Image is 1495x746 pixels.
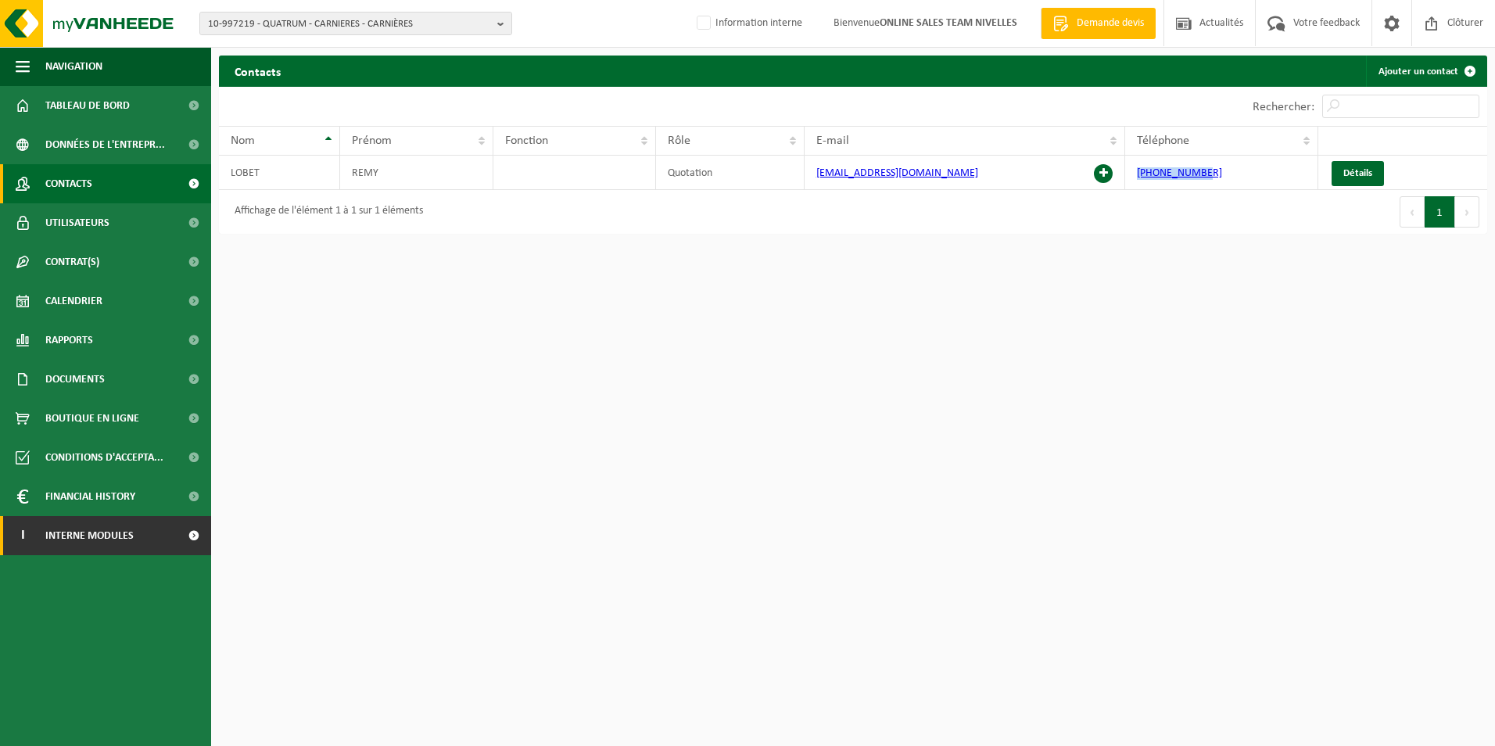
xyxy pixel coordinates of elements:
[219,156,340,190] td: LOBET
[45,47,102,86] span: Navigation
[45,438,163,477] span: Conditions d'accepta...
[656,156,804,190] td: Quotation
[340,156,494,190] td: REMY
[1366,56,1486,87] a: Ajouter un contact
[1332,161,1384,186] a: Détails
[208,13,491,36] span: 10-997219 - QUATRUM - CARNIERES - CARNIÈRES
[694,12,802,35] label: Information interne
[219,56,296,86] h2: Contacts
[45,203,109,242] span: Utilisateurs
[45,86,130,125] span: Tableau de bord
[45,164,92,203] span: Contacts
[668,134,690,147] span: Rôle
[231,134,255,147] span: Nom
[1343,168,1372,178] span: Détails
[16,516,30,555] span: I
[352,134,392,147] span: Prénom
[1137,134,1189,147] span: Téléphone
[45,125,165,164] span: Données de l'entrepr...
[880,17,1017,29] strong: ONLINE SALES TEAM NIVELLES
[1073,16,1148,31] span: Demande devis
[1041,8,1156,39] a: Demande devis
[45,516,134,555] span: Interne modules
[45,399,139,438] span: Boutique en ligne
[505,134,548,147] span: Fonction
[45,282,102,321] span: Calendrier
[1400,196,1425,228] button: Previous
[816,134,849,147] span: E-mail
[1425,196,1455,228] button: 1
[199,12,512,35] button: 10-997219 - QUATRUM - CARNIERES - CARNIÈRES
[227,198,423,226] div: Affichage de l'élément 1 à 1 sur 1 éléments
[45,360,105,399] span: Documents
[1455,196,1479,228] button: Next
[816,167,978,179] a: [EMAIL_ADDRESS][DOMAIN_NAME]
[45,477,135,516] span: Financial History
[1137,167,1222,179] a: [PHONE_NUMBER]
[45,321,93,360] span: Rapports
[1253,101,1314,113] label: Rechercher:
[45,242,99,282] span: Contrat(s)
